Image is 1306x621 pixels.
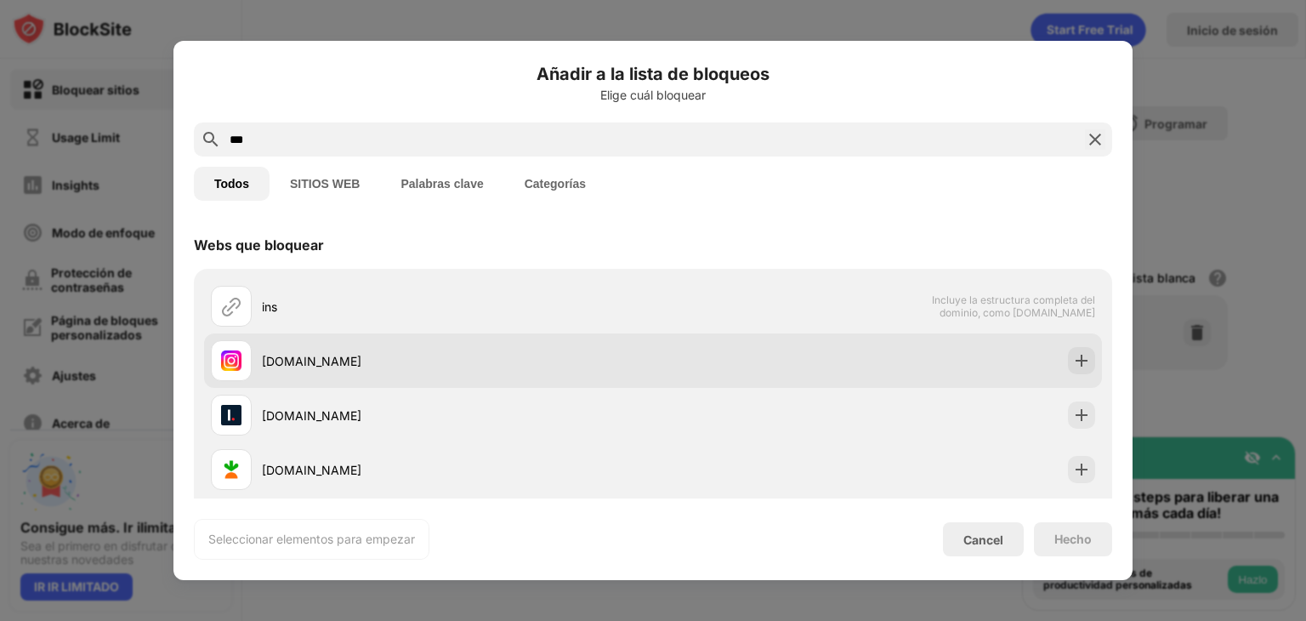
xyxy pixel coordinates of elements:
button: Todos [194,167,270,201]
button: SITIOS WEB [270,167,380,201]
div: [DOMAIN_NAME] [262,407,653,424]
img: url.svg [221,296,241,316]
div: Webs que bloquear [194,236,324,254]
div: [DOMAIN_NAME] [262,461,653,479]
h6: Añadir a la lista de bloqueos [194,61,1112,87]
div: Cancel [963,533,1003,547]
img: favicons [221,350,241,371]
button: Categorías [504,167,606,201]
img: search.svg [201,129,221,150]
img: search-close [1085,129,1105,150]
div: ins [262,298,653,316]
div: [DOMAIN_NAME] [262,352,653,370]
span: Incluye la estructura completa del dominio, como [DOMAIN_NAME] [920,293,1095,319]
img: favicons [221,459,241,480]
div: Hecho [1054,533,1092,546]
div: Elige cuál bloquear [194,88,1112,102]
img: favicons [221,405,241,425]
button: Palabras clave [380,167,503,201]
div: Seleccionar elementos para empezar [208,531,415,548]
